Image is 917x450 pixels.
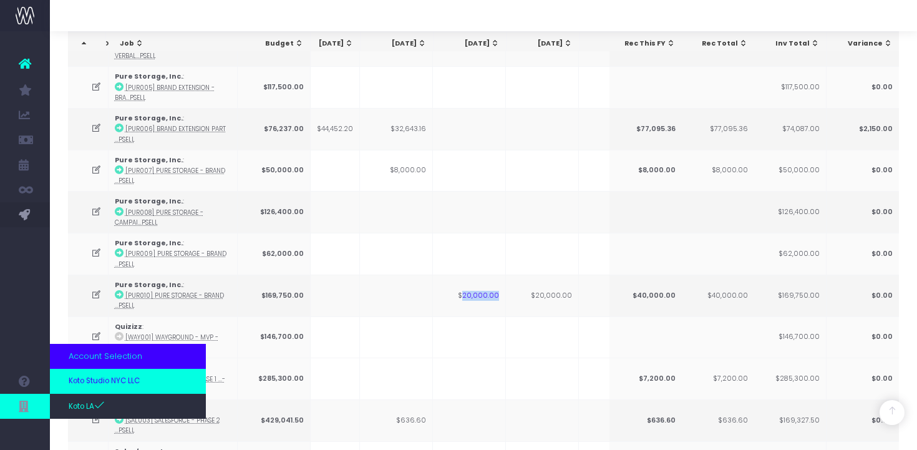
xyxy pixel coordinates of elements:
td: $77,095.36 [681,108,754,150]
td: $50,000.00 [753,150,826,192]
th: : activate to sort column descending [68,32,106,56]
td: $62,000.00 [753,233,826,275]
th: Variance: activate to sort column ascending [826,32,899,56]
td: $8,000.00 [360,150,433,192]
img: images/default_profile_image.png [16,425,34,444]
td: $285,300.00 [753,358,826,399]
abbr: [PUR006] Brand Extension Part 2 - Brand - Upsell [115,125,226,143]
strong: Pure Storage, Inc. [115,72,183,81]
td: $285,300.00 [238,358,311,399]
strong: Quizizz [115,322,142,331]
td: $50,000.00 [238,150,311,192]
td: $62,000.00 [238,233,311,275]
td: : [109,275,238,316]
a: Koto LA [50,394,206,419]
td: $117,500.00 [753,66,826,108]
span: Account Selection [69,350,142,363]
td: $169,327.50 [753,399,826,441]
td: $0.00 [826,66,899,108]
div: Job [120,39,235,49]
strong: Pure Storage, Inc. [115,280,183,290]
td: $0.00 [826,233,899,275]
td: $0.00 [826,275,899,316]
td: $146,700.00 [753,316,826,358]
td: $76,237.00 [238,108,311,150]
strong: Pure Storage, Inc. [115,155,183,165]
td: $169,750.00 [753,275,826,316]
td: : [109,108,238,150]
td: $0.00 [826,316,899,358]
td: : [109,191,238,233]
td: : [109,66,238,108]
div: Inv Total [765,39,820,49]
abbr: [PUR007] Pure Storage - Brand Extension Part 3 - Brand - Upsell [115,167,225,185]
th: Job: activate to sort column ascending [109,32,241,56]
th: Sep 25: activate to sort column ascending [434,32,507,56]
td: $0.00 [826,399,899,441]
abbr: [PUR005] Brand Extension - Brand - Upsell [115,84,215,102]
td: $636.60 [609,399,682,441]
td: : [109,399,238,441]
td: $40,000.00 [609,275,682,316]
abbr: [PUR008] Pure Storage - Campaign Lookbook - Campaign - Upsell [115,208,203,227]
td: $74,087.00 [753,108,826,150]
strong: Pure Storage, Inc. [115,197,183,206]
abbr: [PUR010] Pure Storage - Brand Extension 5 - Brand - Upsell [115,291,224,310]
div: [DATE] [445,39,500,49]
strong: Pure Storage, Inc. [115,238,183,248]
div: Budget [249,39,304,49]
span: Koto Studio NYC LLC [69,376,140,387]
a: Koto Studio NYC LLC [50,369,206,394]
td: $429,041.50 [238,399,311,441]
td: $0.00 [826,191,899,233]
th: Oct 25: activate to sort column ascending [507,32,580,56]
td: $146,700.00 [238,316,311,358]
td: $8,000.00 [609,150,682,192]
div: [DATE] [518,39,573,49]
div: [DATE] [299,39,354,49]
td: $126,400.00 [753,191,826,233]
td: $2,150.00 [826,108,899,150]
td: $44,452.20 [287,108,360,150]
td: $77,095.36 [609,108,682,150]
td: : [109,233,238,275]
div: Rec This FY [621,39,676,49]
td: $0.00 [826,358,899,399]
th: Rec Total: activate to sort column ascending [682,32,755,56]
span: Koto LA [69,400,105,413]
th: Nov 25: activate to sort column ascending [580,32,653,56]
abbr: [WAY001] Wayground - MVP - Brand - New [115,333,218,351]
td: $32,643.16 [360,108,433,150]
strong: Pure Storage, Inc. [115,114,183,123]
td: $8,000.00 [681,150,754,192]
th: Rec This FY: activate to sort column ascending [609,32,682,56]
td: : [109,316,238,358]
td: $40,000.00 [681,275,754,316]
td: $117,500.00 [238,66,311,108]
td: $169,750.00 [238,275,311,316]
td: $636.60 [681,399,754,441]
div: Rec Total [693,39,748,49]
td: $20,000.00 [433,275,506,316]
td: : [109,150,238,192]
td: $0.00 [826,150,899,192]
div: Variance [837,39,892,49]
th: Inv Total: activate to sort column ascending [754,32,827,56]
div: [DATE] [591,39,646,49]
th: Budget: activate to sort column ascending [238,32,311,56]
td: $7,200.00 [609,358,682,399]
td: $126,400.00 [238,191,311,233]
td: $636.60 [360,399,433,441]
th: Aug 25: activate to sort column ascending [361,32,434,56]
div: [DATE] [372,39,427,49]
td: $20,000.00 [506,275,579,316]
th: Jul 25: activate to sort column ascending [288,32,361,56]
abbr: [PUR009] Pure Storage - Brand Extension 4 - Brand - Upsell [115,250,226,268]
td: $7,200.00 [681,358,754,399]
